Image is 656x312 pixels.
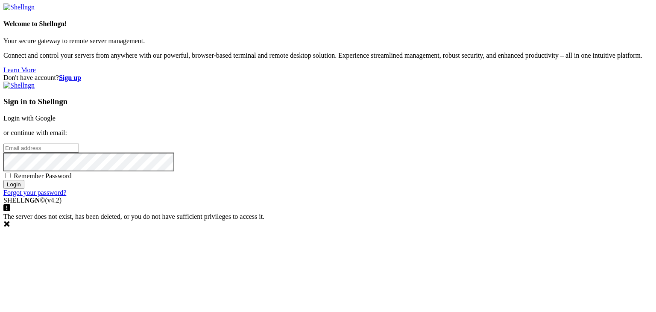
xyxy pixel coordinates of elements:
a: Login with Google [3,115,56,122]
div: Don't have account? [3,74,653,82]
span: Remember Password [14,172,72,180]
a: Learn More [3,66,36,74]
span: SHELL © [3,197,61,204]
h4: Welcome to Shellngn! [3,20,653,28]
a: Sign up [59,74,81,81]
p: or continue with email: [3,129,653,137]
input: Email address [3,144,79,153]
input: Remember Password [5,173,11,178]
input: Login [3,180,24,189]
div: The server does not exist, has been deleted, or you do not have sufficient privileges to access it. [3,213,653,229]
p: Your secure gateway to remote server management. [3,37,653,45]
h3: Sign in to Shellngn [3,97,653,106]
img: Shellngn [3,82,35,89]
p: Connect and control your servers from anywhere with our powerful, browser-based terminal and remo... [3,52,653,59]
b: NGN [25,197,40,204]
span: 4.2.0 [45,197,62,204]
a: Forgot your password? [3,189,66,196]
div: Dismiss this notification [3,221,653,229]
img: Shellngn [3,3,35,11]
